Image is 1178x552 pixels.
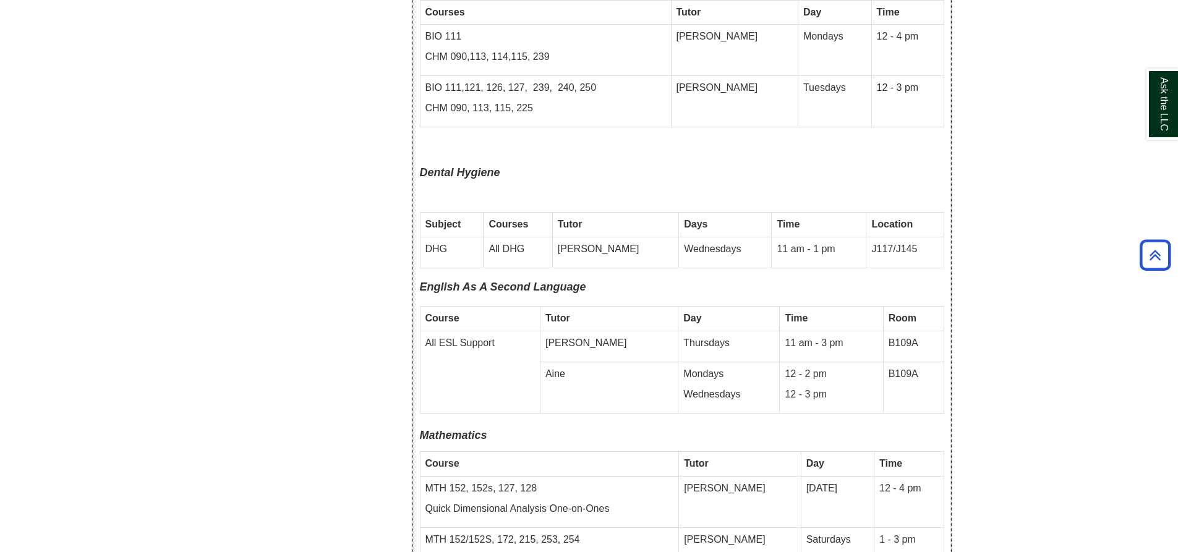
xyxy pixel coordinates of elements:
td: 11 am - 1 pm [772,237,866,268]
p: J117/J145 [871,242,938,257]
strong: Time [785,313,808,323]
p: BIO 111,121, 126, 127, 239, 240, 250 [425,81,666,95]
p: BIO 111 [425,30,666,44]
td: MTH 152/152S, 172, 215, 253, 254 [420,527,679,552]
td: [PERSON_NAME] [671,25,798,76]
strong: Course [425,313,459,323]
strong: Day [803,7,821,17]
strong: Tutor [684,458,709,469]
td: 1 - 3 pm [874,527,944,552]
td: Tuesdays [798,76,871,127]
p: Wednesdays [683,388,774,402]
strong: Room [889,313,916,323]
strong: Time [879,458,902,469]
td: Wednesdays [679,237,772,268]
p: [DATE] [806,482,869,496]
strong: Courses [425,7,465,17]
strong: Day [806,458,824,469]
strong: Tutor [558,219,583,229]
a: Back to Top [1135,247,1175,263]
p: All DHG [489,242,547,257]
p: CHM 090, 113, 115, 225 [425,101,666,116]
td: [PERSON_NAME] [671,76,798,127]
span: English As A Second Language [420,281,586,293]
td: [PERSON_NAME] [540,331,678,362]
strong: Day [683,313,701,323]
strong: Time [877,7,900,17]
i: Dental Hygiene [420,166,500,179]
td: DHG [420,237,484,268]
td: [PERSON_NAME] [552,237,678,268]
td: B109A [883,362,944,414]
td: 12 - 4 pm [871,25,944,76]
strong: Time [777,219,800,229]
strong: Courses [489,219,528,229]
p: 12 - 3 pm [785,388,877,402]
p: 11 am - 3 pm [785,336,877,350]
p: Mondays [683,367,774,381]
strong: Subject [425,219,461,229]
strong: Tutor [545,313,570,323]
b: Mathematics [420,429,487,441]
p: Thursdays [683,336,774,350]
td: [PERSON_NAME] [679,477,801,528]
strong: Course [425,458,459,469]
td: B109A [883,331,944,362]
p: 12 - 4 pm [879,482,938,496]
strong: Tutor [676,7,701,17]
p: CHM 090,113, 114,115, 239 [425,50,666,64]
b: Days [684,219,707,229]
b: Location [871,219,913,229]
p: MTH 152, 152s, 127, 128 [425,482,674,496]
td: Mondays [798,25,871,76]
td: 12 - 3 pm [871,76,944,127]
p: 12 - 2 pm [785,367,877,381]
td: Aine [540,362,678,414]
td: [PERSON_NAME] [679,527,801,552]
td: All ESL Support [420,331,540,414]
p: Quick Dimensional Analysis One-on-Ones [425,502,674,516]
td: Saturdays [801,527,874,552]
